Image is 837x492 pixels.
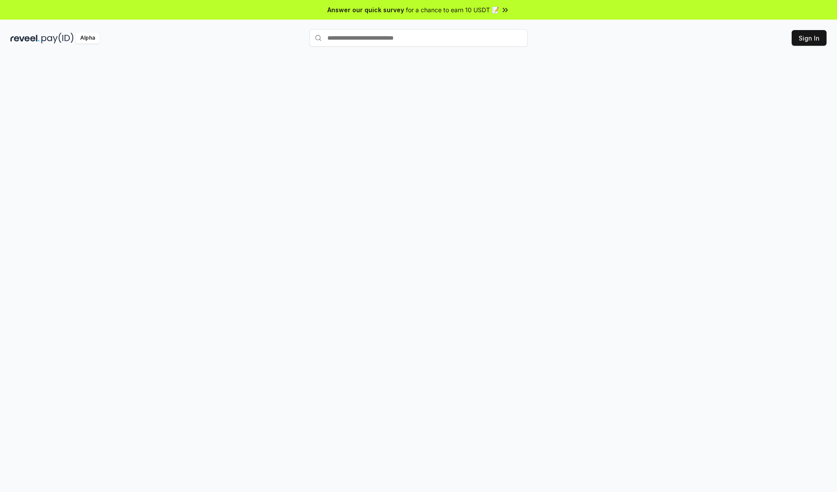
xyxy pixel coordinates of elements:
span: Answer our quick survey [327,5,404,14]
span: for a chance to earn 10 USDT 📝 [406,5,499,14]
img: reveel_dark [10,33,40,44]
div: Alpha [75,33,100,44]
button: Sign In [792,30,827,46]
img: pay_id [41,33,74,44]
